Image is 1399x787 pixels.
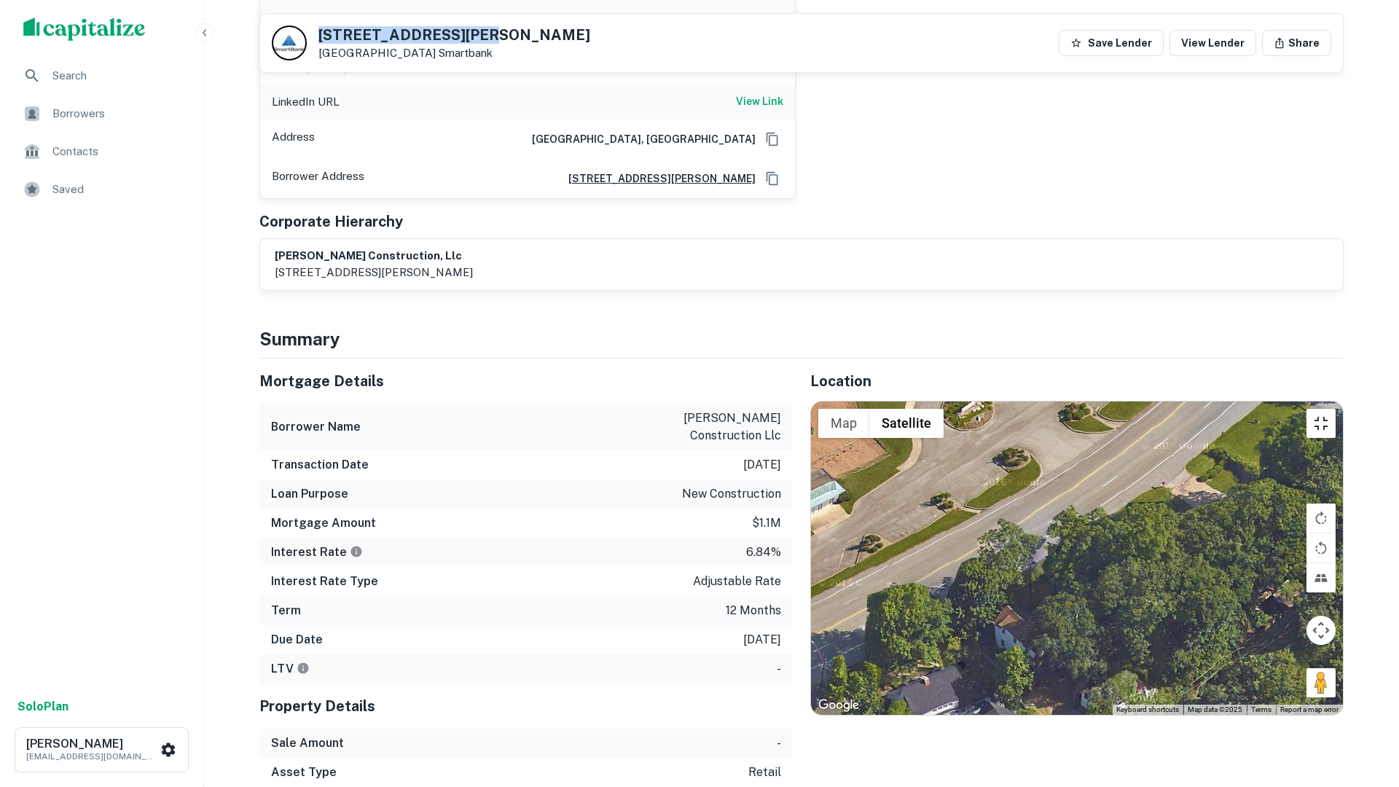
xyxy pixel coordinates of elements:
a: View Link [736,93,783,111]
h6: [PERSON_NAME] construction, llc [275,248,473,265]
h6: View Link [736,93,783,109]
a: Report a map error [1280,705,1339,713]
img: Google [815,696,863,715]
span: Saved [52,181,183,198]
h6: Due Date [271,631,323,649]
a: View Lender [1169,30,1256,56]
p: Address [272,128,315,150]
p: LinkedIn URL [272,93,340,111]
img: capitalize-logo.png [23,17,146,41]
a: Terms (opens in new tab) [1251,705,1271,713]
h5: Corporate Hierarchy [259,211,403,232]
p: - [777,660,781,678]
h5: Property Details [259,695,793,717]
button: Map camera controls [1306,616,1336,645]
button: Rotate map counterclockwise [1306,533,1336,563]
strong: Solo Plan [17,700,68,713]
p: $1.1m [752,514,781,532]
button: Toggle fullscreen view [1306,409,1336,438]
button: Drag Pegman onto the map to open Street View [1306,668,1336,697]
p: [PERSON_NAME] construction llc [650,410,781,445]
h6: Mortgage Amount [271,514,376,532]
button: Copy Address [761,168,783,189]
h5: Location [810,370,1344,392]
button: [PERSON_NAME][EMAIL_ADDRESS][DOMAIN_NAME] [15,727,189,772]
a: Search [12,58,192,93]
a: Open this area in Google Maps (opens a new window) [815,696,863,715]
span: Borrowers [52,105,183,122]
a: Smartbank [439,47,493,59]
p: 12 months [726,602,781,619]
h6: Sale Amount [271,735,344,752]
p: [STREET_ADDRESS][PERSON_NAME] [275,264,473,281]
h6: [GEOGRAPHIC_DATA], [GEOGRAPHIC_DATA] [520,131,756,147]
button: Copy Address [761,128,783,150]
h5: [STREET_ADDRESS][PERSON_NAME] [318,28,590,42]
p: [DATE] [743,456,781,474]
span: Map data ©2025 [1188,705,1242,713]
a: Saved [12,172,192,207]
button: Show satellite imagery [869,409,944,438]
button: Rotate map clockwise [1306,504,1336,533]
p: new construction [682,485,781,503]
h6: Asset Type [271,764,337,781]
button: Show street map [818,409,869,438]
svg: LTVs displayed on the website are for informational purposes only and may be reported incorrectly... [297,662,310,675]
h6: Term [271,602,301,619]
h6: [EMAIL_ADDRESS][PERSON_NAME][DOMAIN_NAME] [608,9,783,42]
button: Save Lender [1059,30,1164,56]
a: [STREET_ADDRESS][PERSON_NAME] [557,171,756,187]
h6: Loan Purpose [271,485,348,503]
h6: Interest Rate Type [271,573,378,590]
h6: LTV [271,660,310,678]
a: SoloPlan [17,698,68,716]
p: - [777,735,781,752]
p: [GEOGRAPHIC_DATA] [318,47,590,60]
svg: The interest rates displayed on the website are for informational purposes only and may be report... [350,545,363,558]
button: Tilt map [1306,563,1336,592]
p: Borrower Address [272,168,364,189]
h5: Mortgage Details [259,370,793,392]
p: retail [748,764,781,781]
button: Share [1262,30,1331,56]
h6: Borrower Name [271,418,361,436]
p: adjustable rate [693,573,781,590]
button: Keyboard shortcuts [1116,705,1179,715]
span: Contacts [52,143,183,160]
iframe: Chat Widget [1326,670,1399,740]
h6: Transaction Date [271,456,369,474]
a: Borrowers [12,96,192,131]
h6: Interest Rate [271,544,363,561]
a: Contacts [12,134,192,169]
p: [EMAIL_ADDRESS][DOMAIN_NAME] [26,750,157,763]
h4: Summary [259,326,1344,352]
p: 6.84% [746,544,781,561]
p: [DATE] [743,631,781,649]
p: Email [272,9,299,42]
span: Search [52,67,183,85]
h6: [PERSON_NAME] [26,738,157,750]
